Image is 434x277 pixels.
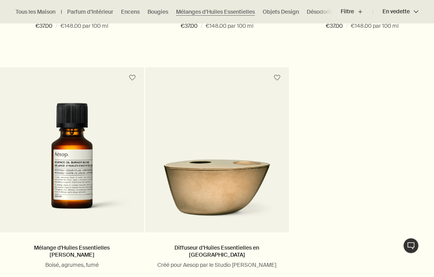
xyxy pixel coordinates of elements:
[60,22,108,31] span: €148.00 par 100 ml
[157,244,277,258] a: Diffuseur d’Huiles Essentielles en [GEOGRAPHIC_DATA]
[326,22,343,31] span: €37.00
[55,22,57,31] span: /
[145,88,289,233] a: Brass Oil Burner
[36,22,52,31] span: €37.00
[341,2,373,21] button: Filtre
[12,261,132,268] p: Boisé, agrumes, fumé
[201,22,203,31] span: /
[157,261,277,268] p: Créé pour Aesop par le Studio [PERSON_NAME]
[351,22,398,31] span: €148.00 par 100 ml
[12,244,132,258] a: Mélange d'Huiles Essentielles [PERSON_NAME]
[157,147,277,221] img: Brass Oil Burner
[176,8,255,16] a: Mélanges d’Huiles Essentielles
[263,8,299,16] a: Objets Design
[121,8,140,16] a: Encens
[307,8,414,16] a: Désodorisants pour [GEOGRAPHIC_DATA]
[181,22,197,31] span: €37.00
[206,22,253,31] span: €148.00 par 100 ml
[270,71,284,85] button: Placer sur l'étagère
[373,2,418,21] button: En vedette
[403,238,419,254] button: Chat en direct
[125,71,139,85] button: Placer sur l'étagère
[346,22,348,31] span: /
[67,8,113,16] a: Parfum d’Intérieur
[12,103,132,221] img: Beatrice Oil Burner Blend in amber glass bottle
[16,8,55,16] a: Tous les Maison
[148,8,168,16] a: Bougies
